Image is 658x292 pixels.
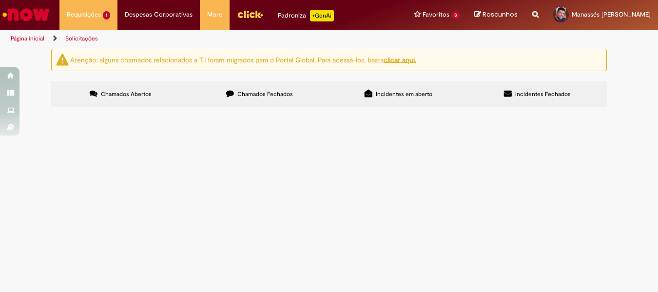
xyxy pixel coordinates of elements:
[423,10,449,19] span: Favoritos
[125,10,193,19] span: Despesas Corporativas
[278,10,334,21] div: Padroniza
[237,90,293,98] span: Chamados Fechados
[384,55,416,64] a: clicar aqui.
[7,30,431,48] ul: Trilhas de página
[67,10,101,19] span: Requisições
[237,7,263,21] img: click_logo_yellow_360x200.png
[103,11,110,19] span: 1
[483,10,518,19] span: Rascunhos
[101,90,152,98] span: Chamados Abertos
[515,90,571,98] span: Incidentes Fechados
[572,10,651,19] span: Manassés [PERSON_NAME]
[65,35,98,42] a: Solicitações
[474,10,518,19] a: Rascunhos
[376,90,432,98] span: Incidentes em aberto
[1,5,51,24] img: ServiceNow
[207,10,222,19] span: More
[451,11,460,19] span: 3
[11,35,44,42] a: Página inicial
[70,55,416,64] ng-bind-html: Atenção: alguns chamados relacionados a T.I foram migrados para o Portal Global. Para acessá-los,...
[310,10,334,21] p: +GenAi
